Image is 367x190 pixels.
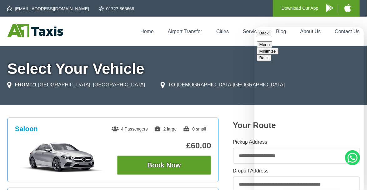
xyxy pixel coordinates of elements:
a: [EMAIL_ADDRESS][DOMAIN_NAME] [7,6,89,12]
a: Cities [216,29,229,34]
h2: Your Route [233,121,360,130]
strong: FROM: [15,82,31,87]
span: 2 large [154,126,177,131]
img: A1 Taxis iPhone App [344,4,351,12]
img: A1 Taxis Android App [326,4,333,12]
li: 21 [GEOGRAPHIC_DATA], [GEOGRAPHIC_DATA] [7,81,145,89]
p: Download Our App [282,4,319,12]
strong: TO: [168,82,177,87]
a: Home [140,29,154,34]
h1: Select Your Vehicle [7,61,359,76]
button: Book Now [117,156,211,175]
p: £60.00 [117,141,211,151]
img: A1 Taxis St Albans LTD [7,24,63,37]
span: 4 Passengers [112,126,148,131]
img: Saloon [15,142,109,173]
h3: Saloon [15,125,38,133]
iframe: chat widget [254,27,364,190]
li: [DEMOGRAPHIC_DATA][GEOGRAPHIC_DATA] [161,81,285,89]
a: Services [243,29,262,34]
span: 0 small [183,126,206,131]
a: Airport Transfer [168,29,202,34]
a: 01727 866666 [99,6,134,12]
